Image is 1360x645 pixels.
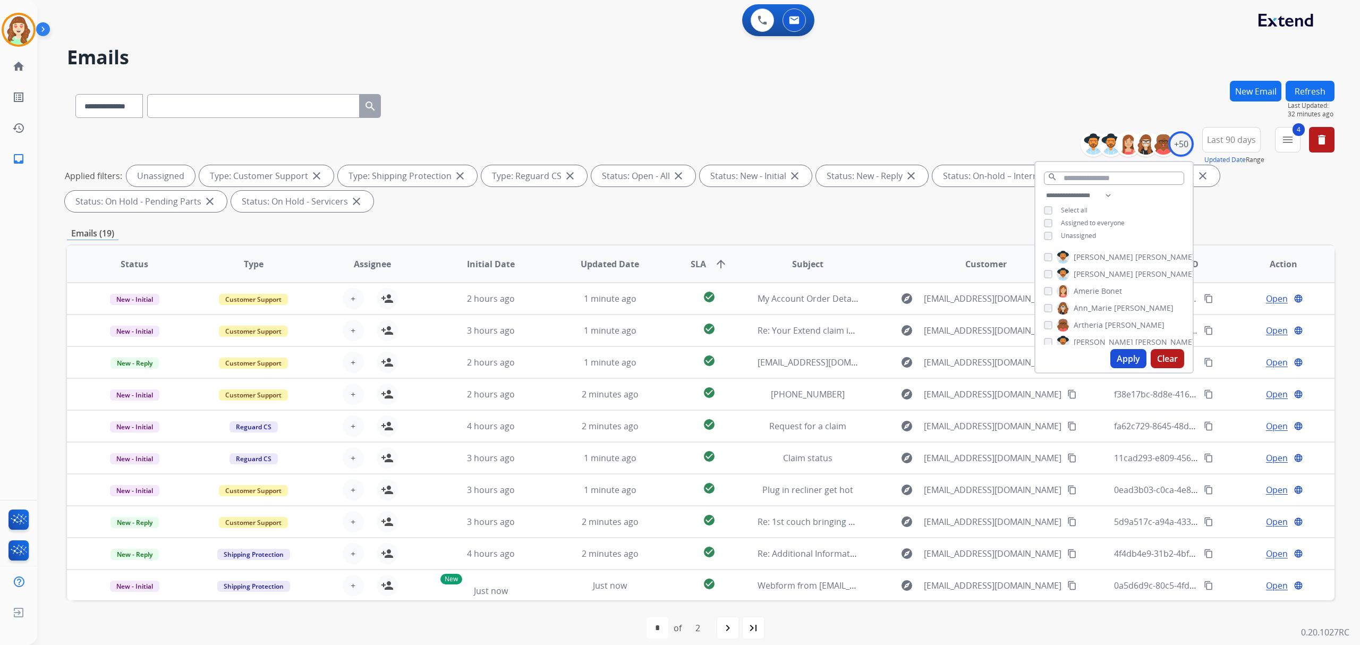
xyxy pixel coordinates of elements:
[351,483,355,496] span: +
[474,585,508,597] span: Just now
[1135,252,1195,262] span: [PERSON_NAME]
[584,325,636,336] span: 1 minute ago
[1275,127,1300,152] button: 4
[1114,484,1276,496] span: 0ead3b03-c0ca-4e8b-bf6a-2fdd23636ba7
[467,325,515,336] span: 3 hours ago
[67,47,1334,68] h2: Emails
[231,191,373,212] div: Status: On Hold - Servicers
[1204,358,1213,367] mat-icon: content_copy
[381,452,394,464] mat-icon: person_add
[703,482,716,495] mat-icon: check_circle
[1266,292,1288,305] span: Open
[1067,549,1077,558] mat-icon: content_copy
[351,452,355,464] span: +
[1114,516,1278,528] span: 5d9a517c-a94a-4333-9aee-c20a9530bda8
[110,453,159,464] span: New - Initial
[900,292,913,305] mat-icon: explore
[1067,517,1077,527] mat-icon: content_copy
[12,152,25,165] mat-icon: inbox
[467,548,515,559] span: 4 hours ago
[219,326,288,337] span: Customer Support
[1293,123,1305,136] span: 4
[343,511,364,532] button: +
[1301,626,1349,639] p: 0.20.1027RC
[1114,452,1276,464] span: 11cad293-e809-456d-a1e2-da107d0cf50c
[1074,269,1133,279] span: [PERSON_NAME]
[900,483,913,496] mat-icon: explore
[12,122,25,134] mat-icon: history
[900,579,913,592] mat-icon: explore
[905,169,917,182] mat-icon: close
[1074,337,1133,347] span: [PERSON_NAME]
[1288,110,1334,118] span: 32 minutes ago
[229,453,278,464] span: Reguard CS
[591,165,695,186] div: Status: Open - All
[771,388,845,400] span: [PHONE_NUMBER]
[715,258,727,270] mat-icon: arrow_upward
[1281,133,1294,146] mat-icon: menu
[1204,453,1213,463] mat-icon: content_copy
[67,227,118,240] p: Emails (19)
[110,294,159,305] span: New - Initial
[110,549,159,560] span: New - Reply
[381,483,394,496] mat-icon: person_add
[1114,357,1279,368] span: e9e11948-eb22-4d90-82cb-9d0c73de04e3
[1294,485,1303,495] mat-icon: language
[1114,388,1278,400] span: f38e17bc-8d8e-4162-a2b7-a4dad1a5eb38
[1067,389,1077,399] mat-icon: content_copy
[965,258,1007,270] span: Customer
[381,547,394,560] mat-icon: person_add
[351,579,355,592] span: +
[343,479,364,500] button: +
[381,420,394,432] mat-icon: person_add
[481,165,587,186] div: Type: Reguard CS
[110,421,159,432] span: New - Initial
[1204,326,1213,335] mat-icon: content_copy
[4,15,33,45] img: avatar
[1204,581,1213,590] mat-icon: content_copy
[1204,156,1246,164] button: Updated Date
[467,484,515,496] span: 3 hours ago
[343,415,364,437] button: +
[1204,485,1213,495] mat-icon: content_copy
[354,258,391,270] span: Assignee
[1294,421,1303,431] mat-icon: language
[924,420,1061,432] span: [EMAIL_ADDRESS][DOMAIN_NAME]
[110,485,159,496] span: New - Initial
[338,165,477,186] div: Type: Shipping Protection
[199,165,334,186] div: Type: Customer Support
[219,485,288,496] span: Customer Support
[219,517,288,528] span: Customer Support
[792,258,823,270] span: Subject
[1266,324,1288,337] span: Open
[687,617,709,639] div: 2
[219,294,288,305] span: Customer Support
[1215,245,1334,283] th: Action
[244,258,263,270] span: Type
[758,580,998,591] span: Webform from [EMAIL_ADDRESS][DOMAIN_NAME] on [DATE]
[1110,349,1146,368] button: Apply
[219,358,288,369] span: Customer Support
[110,326,159,337] span: New - Initial
[1315,133,1328,146] mat-icon: delete
[900,547,913,560] mat-icon: explore
[351,388,355,401] span: +
[1151,349,1184,368] button: Clear
[924,388,1061,401] span: [EMAIL_ADDRESS][DOMAIN_NAME]
[65,191,227,212] div: Status: On Hold - Pending Parts
[1207,138,1256,142] span: Last 90 days
[703,354,716,367] mat-icon: check_circle
[582,420,639,432] span: 2 minutes ago
[581,258,639,270] span: Updated Date
[1204,294,1213,303] mat-icon: content_copy
[351,515,355,528] span: +
[703,386,716,399] mat-icon: check_circle
[381,579,394,592] mat-icon: person_add
[1288,101,1334,110] span: Last Updated:
[1204,421,1213,431] mat-icon: content_copy
[364,100,377,113] mat-icon: search
[1202,127,1261,152] button: Last 90 days
[219,389,288,401] span: Customer Support
[110,517,159,528] span: New - Reply
[381,356,394,369] mat-icon: person_add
